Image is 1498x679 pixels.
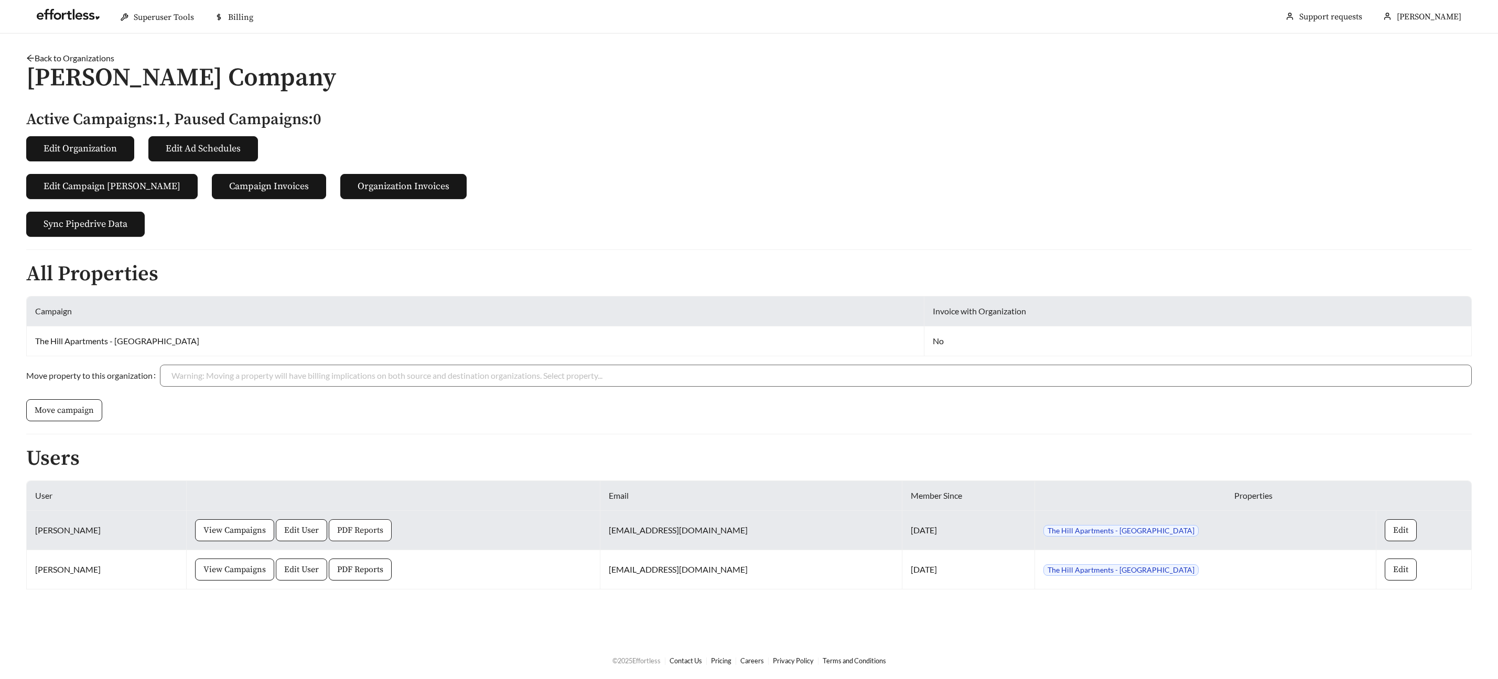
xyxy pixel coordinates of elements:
span: arrow-left [26,54,35,62]
button: Edit [1385,519,1417,541]
td: [PERSON_NAME] [27,550,187,589]
span: Campaign Invoices [229,179,309,193]
th: Member Since [902,481,1035,511]
span: Move campaign [35,404,94,417]
span: Organization Invoices [358,179,449,193]
button: Sync Pipedrive Data [26,212,145,237]
a: Pricing [711,656,731,665]
a: View Campaigns [195,564,274,574]
button: Organization Invoices [340,174,467,199]
span: © 2025 Effortless [612,656,661,665]
a: Terms and Conditions [823,656,886,665]
a: Contact Us [670,656,702,665]
th: Properties [1035,481,1472,511]
input: Move property to this organization [171,365,1460,386]
span: Billing [228,12,253,23]
button: Edit Ad Schedules [148,136,258,161]
td: [DATE] [902,511,1035,550]
h2: All Properties [26,262,1472,286]
td: [DATE] [902,550,1035,589]
a: Support requests [1299,12,1362,22]
span: Edit Organization [44,141,117,156]
button: Campaign Invoices [212,174,326,199]
button: View Campaigns [195,519,274,541]
span: The Hill Apartments - [GEOGRAPHIC_DATA] [1043,564,1199,576]
td: [EMAIL_ADDRESS][DOMAIN_NAME] [600,550,902,589]
button: PDF Reports [329,558,392,581]
span: Edit Campaign [PERSON_NAME] [44,179,180,193]
span: Edit Ad Schedules [166,141,241,156]
span: The Hill Apartments - [GEOGRAPHIC_DATA] [1043,525,1199,536]
h5: Active Campaigns: 1 , Paused Campaigns: 0 [26,111,1472,128]
td: [EMAIL_ADDRESS][DOMAIN_NAME] [600,511,902,550]
span: Superuser Tools [134,12,194,23]
a: arrow-leftBack to Organizations [26,53,114,63]
th: User [27,481,187,511]
button: Edit User [276,519,327,541]
button: Edit [1385,558,1417,581]
span: PDF Reports [337,524,383,536]
span: Edit User [284,524,319,536]
a: Edit User [276,524,327,534]
button: Move campaign [26,399,102,421]
a: Privacy Policy [773,656,814,665]
td: No [924,326,1472,356]
a: View Campaigns [195,524,274,534]
span: Edit User [284,563,319,576]
th: Email [600,481,902,511]
button: Edit Campaign [PERSON_NAME] [26,174,198,199]
span: Edit [1393,563,1408,576]
label: Move property to this organization [26,365,160,387]
button: PDF Reports [329,519,392,541]
span: [PERSON_NAME] [1397,12,1461,22]
th: Invoice with Organization [924,297,1472,326]
span: Sync Pipedrive Data [44,217,127,231]
a: Careers [740,656,764,665]
button: Edit User [276,558,327,581]
th: Campaign [27,297,924,326]
a: Edit User [276,564,327,574]
span: View Campaigns [203,563,266,576]
td: [PERSON_NAME] [27,511,187,550]
span: Edit [1393,524,1408,536]
h1: [PERSON_NAME] Company [26,64,1472,92]
h2: Users [26,447,1472,470]
td: The Hill Apartments - [GEOGRAPHIC_DATA] [27,326,924,356]
button: Edit Organization [26,136,134,161]
span: PDF Reports [337,563,383,576]
span: View Campaigns [203,524,266,536]
button: View Campaigns [195,558,274,581]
